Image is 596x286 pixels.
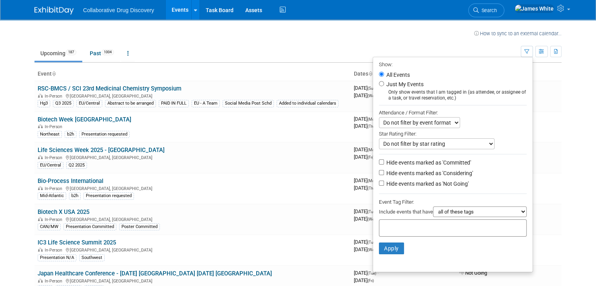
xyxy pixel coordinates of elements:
img: In-Person Event [38,217,43,221]
span: In-Person [45,155,65,160]
span: [DATE] [354,208,379,214]
div: EU - A Team [192,100,220,107]
span: Search [479,7,497,13]
div: Hg3 [38,100,50,107]
a: Japan Healthcare Conference - [DATE] [GEOGRAPHIC_DATA] [DATE] [GEOGRAPHIC_DATA] [38,270,272,277]
label: Hide events marked as 'Considering' [385,169,473,177]
span: [DATE] [354,277,374,283]
span: (Fri) [368,279,374,283]
span: In-Person [45,217,65,222]
span: Not Going [459,270,487,276]
div: Show: [379,59,527,69]
a: How to sync to an external calendar... [474,31,562,36]
div: Mid-Atlantic [38,192,66,199]
div: b2h [65,131,76,138]
span: [DATE] [354,92,378,98]
img: In-Person Event [38,94,43,98]
span: [DATE] [354,85,379,91]
span: (Mon) [368,117,378,121]
span: (Wed) [368,217,378,221]
a: Life Sciences Week 2025 - [GEOGRAPHIC_DATA] [38,147,165,154]
span: In-Person [45,248,65,253]
img: James White [514,4,554,13]
span: (Tue) [368,210,376,214]
div: Social Media Post Schd [223,100,274,107]
img: In-Person Event [38,248,43,252]
div: [GEOGRAPHIC_DATA], [GEOGRAPHIC_DATA] [38,277,348,284]
div: Star Rating Filter: [379,128,527,138]
div: Abstract to be arranged [105,100,156,107]
span: (Thu) [368,124,376,129]
span: (Mon) [368,148,378,152]
div: b2h [69,192,81,199]
span: In-Person [45,124,65,129]
a: Biotech Week [GEOGRAPHIC_DATA] [38,116,131,123]
div: Presentation Committed [63,223,116,230]
span: [DATE] [354,177,380,183]
label: All Events [385,72,410,78]
div: Poster Committed [119,223,160,230]
a: Past1004 [84,46,120,61]
span: (Fri) [368,155,374,159]
a: Upcoming187 [34,46,82,61]
span: (Mon) [368,179,378,183]
span: [DATE] [354,116,380,122]
div: Only show events that I am tagged in (as attendee, or assignee of a task, or travel reservation, ... [379,89,527,101]
span: In-Person [45,279,65,284]
span: (Wed) [368,94,378,98]
span: In-Person [45,186,65,191]
div: PAID IN FULL [159,100,189,107]
div: EU/Central [76,100,102,107]
span: (Tue) [368,240,376,244]
a: Sort by Start Date [368,71,372,77]
span: (Sun) [368,86,376,91]
div: [GEOGRAPHIC_DATA], [GEOGRAPHIC_DATA] [38,216,348,222]
div: Q2 2025 [66,162,87,169]
span: [DATE] [354,185,376,191]
img: ExhibitDay [34,7,74,14]
div: Attendance / Format Filter: [379,108,527,117]
a: Search [468,4,504,17]
div: [GEOGRAPHIC_DATA], [GEOGRAPHIC_DATA] [38,246,348,253]
div: CAN/MW [38,223,61,230]
span: [DATE] [354,246,378,252]
span: (Wed) [368,248,378,252]
div: Q3 2025 [53,100,74,107]
div: Added to individual calendars [277,100,339,107]
div: Presentation requested [83,192,134,199]
th: Event [34,67,351,81]
div: [GEOGRAPHIC_DATA], [GEOGRAPHIC_DATA] [38,185,348,191]
a: IC3 Life Science Summit 2025 [38,239,116,246]
span: - [377,270,379,276]
span: [DATE] [354,147,380,152]
div: EU/Central [38,162,63,169]
span: [DATE] [354,239,379,245]
div: Presentation requested [79,131,130,138]
div: Include events that have [379,206,527,219]
span: 187 [66,49,76,55]
div: [GEOGRAPHIC_DATA], [GEOGRAPHIC_DATA] [38,92,348,99]
button: Apply [379,243,404,254]
img: In-Person Event [38,186,43,190]
div: Northeast [38,131,62,138]
span: (Tue) [368,271,376,275]
label: Hide events marked as 'Not Going' [385,180,469,188]
span: [DATE] [354,270,379,276]
span: Collaborative Drug Discovery [83,7,154,13]
span: In-Person [45,94,65,99]
div: Presentation N/A [38,254,76,261]
span: [DATE] [354,123,376,129]
th: Dates [351,67,456,81]
div: Southwest [79,254,105,261]
a: Bio-Process International [38,177,103,185]
span: [DATE] [354,216,378,222]
a: Sort by Event Name [52,71,56,77]
a: RSC-BMCS / SCI 23rd Medicinal Chemistry Symposium [38,85,181,92]
span: (Thu) [368,186,376,190]
label: Hide events marked as 'Committed' [385,159,471,167]
a: Biotech X USA 2025 [38,208,89,215]
label: Just My Events [385,80,424,88]
img: In-Person Event [38,279,43,282]
div: [GEOGRAPHIC_DATA], [GEOGRAPHIC_DATA] [38,154,348,160]
div: Event Tag Filter: [379,197,527,206]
